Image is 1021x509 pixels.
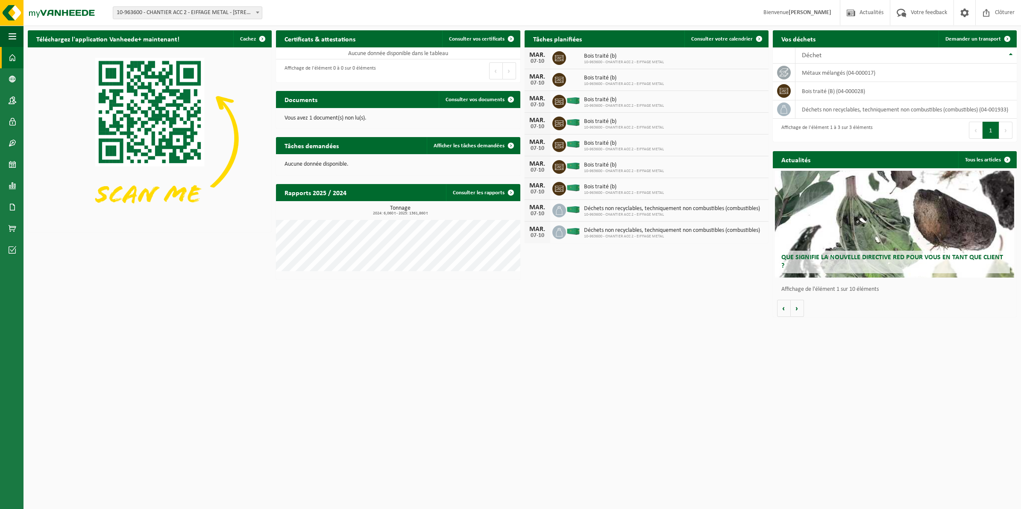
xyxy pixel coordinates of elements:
[781,254,1003,269] span: Que signifie la nouvelle directive RED pour vous en tant que client ?
[566,162,581,170] img: HK-XC-40-GN-00
[584,184,664,190] span: Bois traité (b)
[285,115,511,121] p: Vous avez 1 document(s) non lu(s).
[280,205,520,216] h3: Tonnage
[777,121,873,140] div: Affichage de l'élément 1 à 3 sur 3 éléments
[529,95,546,102] div: MAR.
[795,100,1017,119] td: déchets non recyclables, techniquement non combustibles (combustibles) (04-001933)
[442,30,519,47] a: Consulter vos certificats
[584,169,664,174] span: 10-963600 - CHANTIER ACC 2 - EIFFAGE METAL
[791,300,804,317] button: Volgende
[529,59,546,64] div: 07-10
[691,36,753,42] span: Consulter votre calendrier
[280,211,520,216] span: 2024: 6,060 t - 2025: 1361,860 t
[773,151,819,168] h2: Actualités
[584,97,664,103] span: Bois traité (b)
[584,205,760,212] span: Déchets non recyclables, techniquement non combustibles (combustibles)
[28,47,272,230] img: Download de VHEPlus App
[529,211,546,217] div: 07-10
[584,140,664,147] span: Bois traité (b)
[773,30,824,47] h2: Vos déchets
[584,53,664,60] span: Bois traité (b)
[113,6,262,19] span: 10-963600 - CHANTIER ACC 2 - EIFFAGE METAL - 62138 DOUVRIN, AVENUE DE PARIS 900
[789,9,831,16] strong: [PERSON_NAME]
[529,167,546,173] div: 07-10
[584,103,664,108] span: 10-963600 - CHANTIER ACC 2 - EIFFAGE METAL
[584,118,664,125] span: Bois traité (b)
[775,171,1014,278] a: Que signifie la nouvelle directive RED pour vous en tant que client ?
[529,233,546,239] div: 07-10
[446,184,519,201] a: Consulter les rapports
[529,73,546,80] div: MAR.
[276,47,520,59] td: Aucune donnée disponible dans le tableau
[529,146,546,152] div: 07-10
[958,151,1016,168] a: Tous les articles
[276,91,326,108] h2: Documents
[529,124,546,130] div: 07-10
[802,52,821,59] span: Déchet
[684,30,768,47] a: Consulter votre calendrier
[584,125,664,130] span: 10-963600 - CHANTIER ACC 2 - EIFFAGE METAL
[566,228,581,235] img: HK-XC-40-GN-00
[999,122,1012,139] button: Next
[584,82,664,87] span: 10-963600 - CHANTIER ACC 2 - EIFFAGE METAL
[969,122,983,139] button: Previous
[584,190,664,196] span: 10-963600 - CHANTIER ACC 2 - EIFFAGE METAL
[28,30,188,47] h2: Téléchargez l'application Vanheede+ maintenant!
[584,212,760,217] span: 10-963600 - CHANTIER ACC 2 - EIFFAGE METAL
[584,75,664,82] span: Bois traité (b)
[584,60,664,65] span: 10-963600 - CHANTIER ACC 2 - EIFFAGE METAL
[276,137,347,154] h2: Tâches demandées
[795,64,1017,82] td: métaux mélangés (04-000017)
[525,30,590,47] h2: Tâches planifiées
[529,204,546,211] div: MAR.
[529,80,546,86] div: 07-10
[566,184,581,192] img: HK-XC-40-GN-00
[777,300,791,317] button: Vorige
[529,52,546,59] div: MAR.
[584,147,664,152] span: 10-963600 - CHANTIER ACC 2 - EIFFAGE METAL
[566,206,581,214] img: HK-XC-40-GN-00
[449,36,505,42] span: Consulter vos certificats
[566,140,581,148] img: HK-XC-40-GN-00
[529,117,546,124] div: MAR.
[529,161,546,167] div: MAR.
[529,189,546,195] div: 07-10
[439,91,519,108] a: Consulter vos documents
[795,82,1017,100] td: bois traité (B) (04-000028)
[939,30,1016,47] a: Demander un transport
[427,137,519,154] a: Afficher les tâches demandées
[280,61,376,80] div: Affichage de l'élément 0 à 0 sur 0 éléments
[781,287,1012,293] p: Affichage de l'élément 1 sur 10 éléments
[945,36,1001,42] span: Demander un transport
[584,234,760,239] span: 10-963600 - CHANTIER ACC 2 - EIFFAGE METAL
[584,162,664,169] span: Bois traité (b)
[566,97,581,105] img: HK-XC-40-GN-00
[529,226,546,233] div: MAR.
[434,143,505,149] span: Afficher les tâches demandées
[529,102,546,108] div: 07-10
[489,62,503,79] button: Previous
[503,62,516,79] button: Next
[566,119,581,126] img: HK-XC-40-GN-00
[113,7,262,19] span: 10-963600 - CHANTIER ACC 2 - EIFFAGE METAL - 62138 DOUVRIN, AVENUE DE PARIS 900
[529,139,546,146] div: MAR.
[529,182,546,189] div: MAR.
[276,30,364,47] h2: Certificats & attestations
[233,30,271,47] button: Cachez
[983,122,999,139] button: 1
[240,36,256,42] span: Cachez
[446,97,505,102] span: Consulter vos documents
[276,184,355,201] h2: Rapports 2025 / 2024
[285,161,511,167] p: Aucune donnée disponible.
[584,227,760,234] span: Déchets non recyclables, techniquement non combustibles (combustibles)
